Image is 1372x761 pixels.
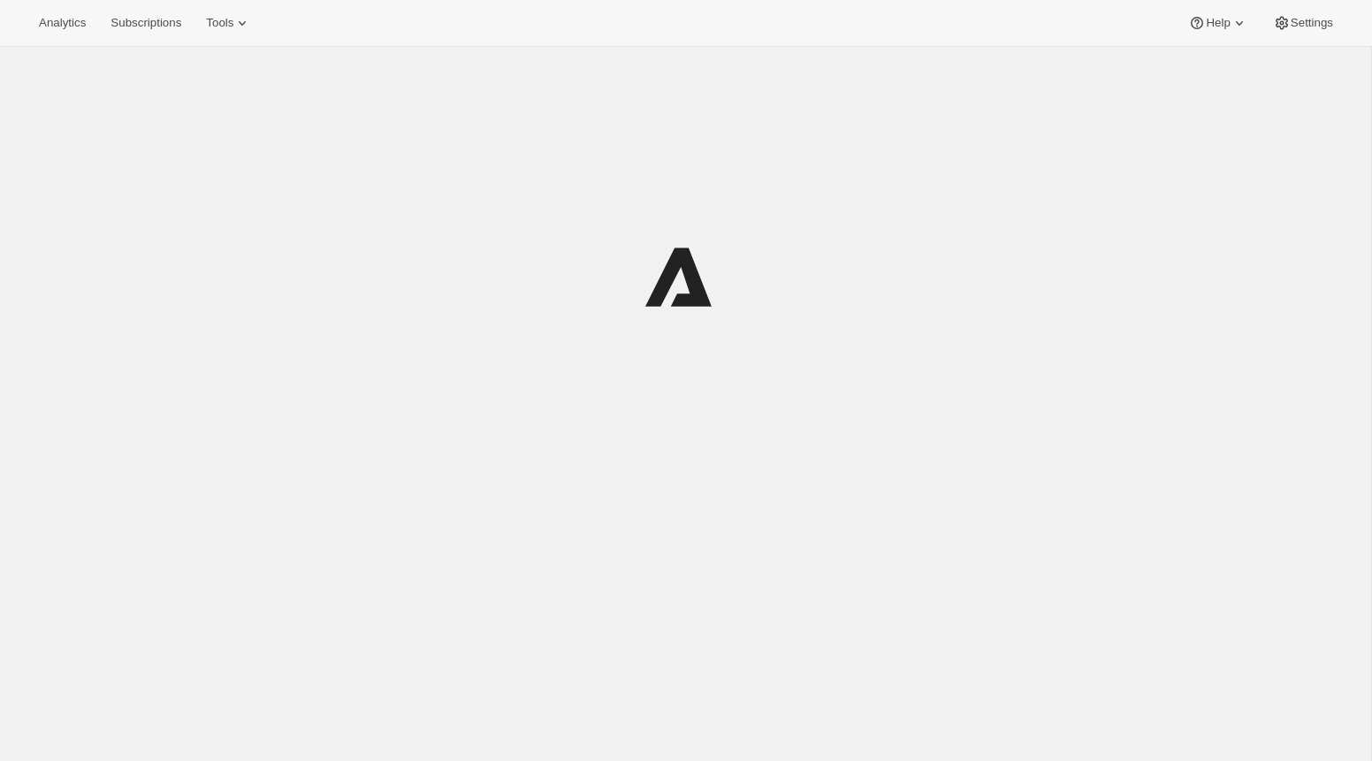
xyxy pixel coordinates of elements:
span: Analytics [39,16,86,30]
span: Subscriptions [111,16,181,30]
button: Settings [1262,11,1344,35]
button: Help [1178,11,1258,35]
span: Settings [1291,16,1333,30]
span: Help [1206,16,1230,30]
button: Analytics [28,11,96,35]
span: Tools [206,16,233,30]
button: Tools [195,11,262,35]
button: Subscriptions [100,11,192,35]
